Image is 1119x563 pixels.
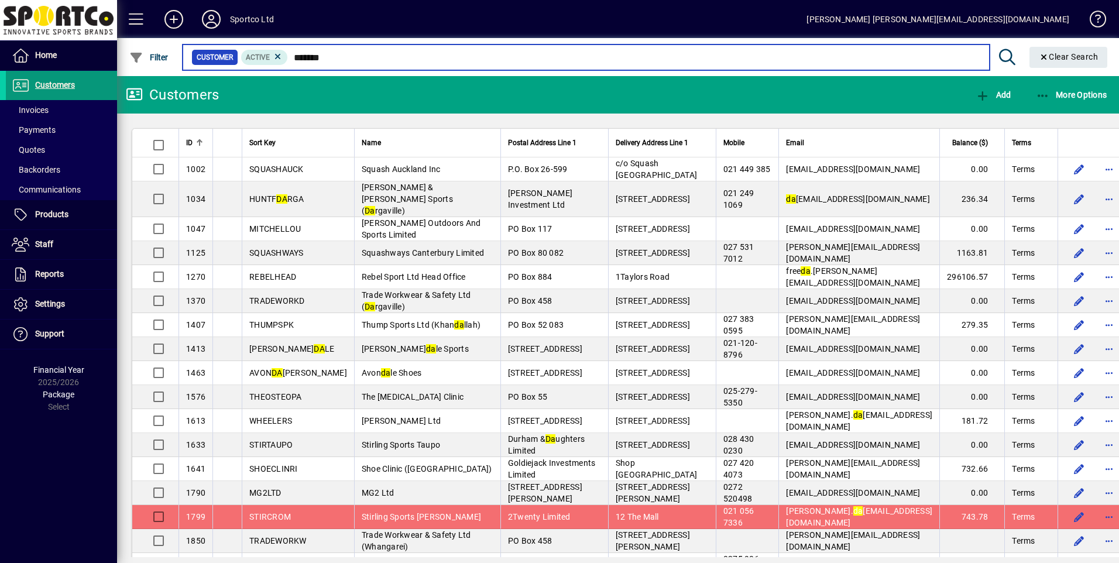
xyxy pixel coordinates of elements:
div: ID [186,136,205,149]
button: Edit [1070,387,1089,406]
button: Edit [1070,411,1089,430]
button: Edit [1070,507,1089,526]
span: 1850 [186,536,205,545]
span: PO Box 55 [508,392,547,401]
a: Staff [6,230,117,259]
button: Edit [1070,531,1089,550]
span: Shoe Clinic ([GEOGRAPHIC_DATA]) [362,464,492,473]
span: Squashways Canterbury Limited [362,248,484,258]
span: [EMAIL_ADDRESS][DOMAIN_NAME] [786,344,920,353]
span: [STREET_ADDRESS] [616,392,690,401]
span: Terms [1012,511,1035,523]
span: [STREET_ADDRESS] [616,368,690,377]
span: WHEELERS [249,416,292,425]
a: Home [6,41,117,70]
span: Invoices [12,105,49,115]
span: [STREET_ADDRESS] [616,440,690,449]
span: [PERSON_NAME][EMAIL_ADDRESS][DOMAIN_NAME] [786,314,920,335]
span: Terms [1012,415,1035,427]
button: More options [1100,339,1119,358]
span: c/o Squash [GEOGRAPHIC_DATA] [616,159,697,180]
td: 296106.57 [939,265,1004,289]
span: 021 056 7336 [723,506,754,527]
span: free .[PERSON_NAME][EMAIL_ADDRESS][DOMAIN_NAME] [786,266,920,287]
button: Edit [1070,315,1089,334]
em: Da [545,434,556,444]
span: 027 420 4073 [723,458,754,479]
span: SHOECLINRI [249,464,298,473]
span: Terms [1012,223,1035,235]
span: [PERSON_NAME] & [PERSON_NAME] Sports ( rgaville) [362,183,453,215]
span: [STREET_ADDRESS] [616,416,690,425]
span: Terms [1012,247,1035,259]
span: PO Box 884 [508,272,552,281]
span: PO Box 80 082 [508,248,564,258]
span: 1613 [186,416,205,425]
span: [PERSON_NAME] Ltd [362,416,441,425]
span: Terms [1012,487,1035,499]
span: [EMAIL_ADDRESS][DOMAIN_NAME] [786,296,920,305]
span: Clear Search [1039,52,1099,61]
span: [PERSON_NAME][EMAIL_ADDRESS][DOMAIN_NAME] [786,458,920,479]
td: 0.00 [939,289,1004,313]
span: PO Box 458 [508,296,552,305]
span: [STREET_ADDRESS] [508,416,582,425]
span: Settings [35,299,65,308]
span: Postal Address Line 1 [508,136,576,149]
div: Customers [126,85,219,104]
span: 1413 [186,344,205,353]
span: The [MEDICAL_DATA] Clinic [362,392,464,401]
span: 1002 [186,164,205,174]
span: Terms [1012,136,1031,149]
span: P.O. Box 26-599 [508,164,568,174]
span: Name [362,136,381,149]
span: 021 249 1069 [723,188,754,210]
span: [STREET_ADDRESS] [616,296,690,305]
span: Sort Key [249,136,276,149]
span: [PERSON_NAME] le Sports [362,344,469,353]
button: Edit [1070,363,1089,382]
span: Staff [35,239,53,249]
td: 743.78 [939,505,1004,529]
button: More options [1100,387,1119,406]
span: Goldiejack Investments Limited [508,458,596,479]
span: Terms [1012,295,1035,307]
span: [STREET_ADDRESS] [508,344,582,353]
span: 1370 [186,296,205,305]
button: Edit [1070,160,1089,178]
span: Terms [1012,343,1035,355]
span: Products [35,210,68,219]
em: DA [314,344,325,353]
button: Edit [1070,483,1089,502]
a: Settings [6,290,117,319]
a: Quotes [6,140,117,160]
em: da [853,506,863,516]
td: 279.35 [939,313,1004,337]
button: More options [1100,315,1119,334]
button: Add [973,84,1014,105]
span: TRADEWORKD [249,296,305,305]
div: Balance ($) [947,136,998,149]
button: More options [1100,243,1119,262]
button: Edit [1070,219,1089,238]
span: Support [35,329,64,338]
button: More options [1100,507,1119,526]
span: Squash Auckland Inc [362,164,441,174]
span: ID [186,136,193,149]
span: Trade Workwear & Safety Ltd ( rgaville) [362,290,471,311]
button: Add [155,9,193,30]
button: More Options [1033,84,1110,105]
em: da [454,320,464,329]
button: Edit [1070,459,1089,478]
button: Filter [126,47,171,68]
span: Stirling Sports [PERSON_NAME] [362,512,481,521]
em: Da [365,206,375,215]
span: 021 449 385 [723,164,771,174]
span: MITCHELLOU [249,224,301,234]
span: Thump Sports Ltd (Khan llah) [362,320,480,329]
em: DA [276,194,287,204]
a: Backorders [6,160,117,180]
span: [PERSON_NAME][EMAIL_ADDRESS][DOMAIN_NAME] [786,530,920,551]
button: More options [1100,435,1119,454]
span: [PERSON_NAME]. [EMAIL_ADDRESS][DOMAIN_NAME] [786,410,932,431]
